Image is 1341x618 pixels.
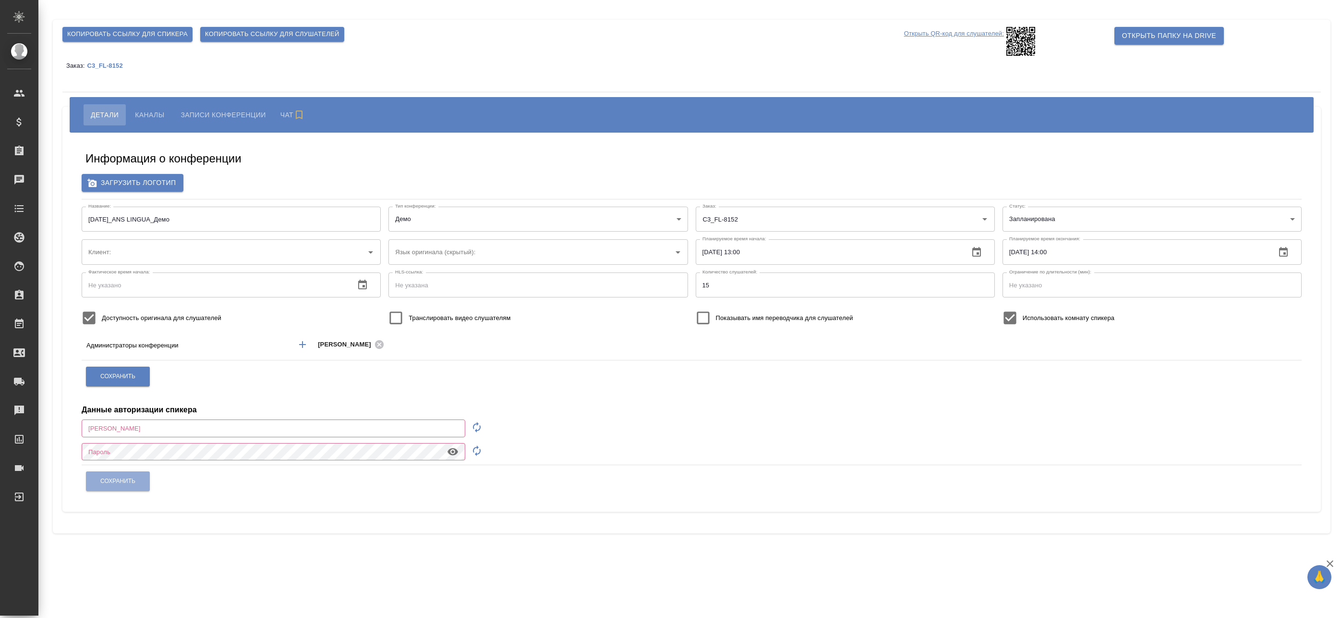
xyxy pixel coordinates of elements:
[67,29,188,40] span: Копировать ссылку для спикера
[200,27,344,42] button: Копировать ссылку для слушателей
[102,313,221,323] span: Доступность оригинала для слушателей
[904,27,1004,56] p: Открыть QR-код для слушателей:
[696,272,995,297] input: Не указано
[89,177,176,189] span: Загрузить логотип
[1003,272,1302,297] input: Не указано
[82,207,381,232] input: Не указан
[181,109,266,121] span: Записи конференции
[66,62,87,69] p: Заказ:
[1003,207,1302,232] div: Запланирована
[1191,344,1193,346] button: Open
[86,367,150,386] button: Сохранить
[1122,30,1216,42] span: Открыть папку на Drive
[205,29,339,40] span: Копировать ссылку для слушателей
[82,404,197,416] h4: Данные авторизации спикера
[291,333,314,356] button: Добавить менеджера
[1114,27,1224,45] button: Открыть папку на Drive
[86,341,288,350] p: Администраторы конференции
[978,212,991,226] button: Open
[716,313,853,323] span: Показывать имя переводчика для слушателей
[1023,313,1114,323] span: Использовать комнату спикера
[696,239,961,264] input: Не указано
[364,246,377,259] button: Open
[91,109,119,121] span: Детали
[318,338,387,350] div: [PERSON_NAME]
[671,246,685,259] button: Open
[87,62,130,69] p: C3_FL-8152
[1003,239,1268,264] input: Не указано
[318,340,377,349] span: [PERSON_NAME]
[82,272,347,297] input: Не указано
[1311,567,1328,587] span: 🙏
[135,109,164,121] span: Каналы
[280,109,307,121] span: Чат
[293,109,305,121] svg: Подписаться
[1307,565,1331,589] button: 🙏
[62,27,193,42] button: Копировать ссылку для спикера
[85,151,242,166] h5: Информация о конференции
[100,372,135,381] span: Сохранить
[388,272,688,297] input: Не указана
[82,174,183,192] label: Загрузить логотип
[82,420,465,437] input: Не указано
[409,313,510,323] span: Транслировать видео слушателям
[388,207,688,232] div: Демо
[87,62,130,69] a: C3_FL-8152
